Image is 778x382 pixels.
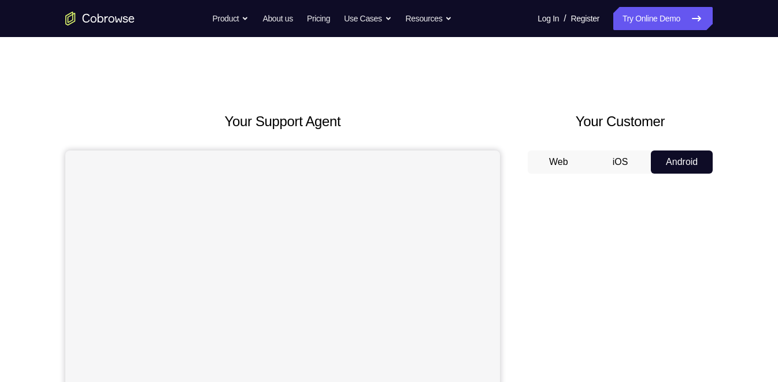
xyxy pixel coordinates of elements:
a: Go to the home page [65,12,135,25]
button: Android [651,150,713,174]
button: Use Cases [344,7,391,30]
button: Product [213,7,249,30]
a: Register [571,7,599,30]
a: Pricing [307,7,330,30]
button: iOS [590,150,651,174]
h2: Your Customer [528,111,713,132]
button: Web [528,150,590,174]
a: About us [262,7,292,30]
span: / [564,12,566,25]
a: Log In [538,7,559,30]
a: Try Online Demo [613,7,713,30]
button: Resources [406,7,453,30]
h2: Your Support Agent [65,111,500,132]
